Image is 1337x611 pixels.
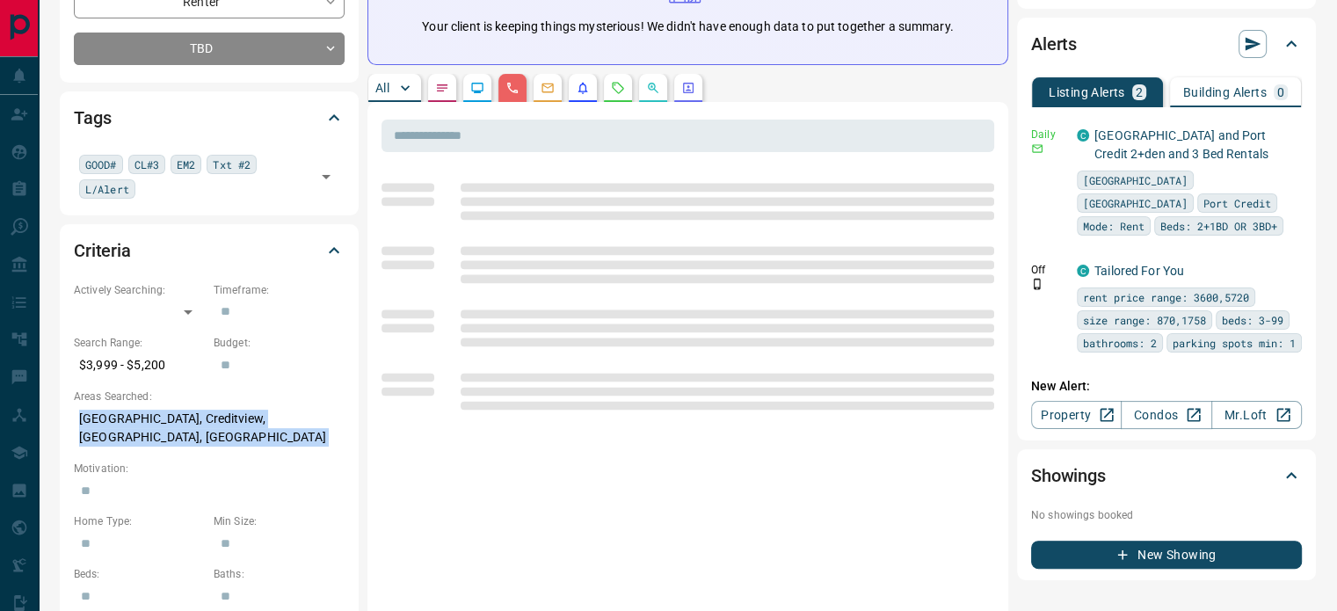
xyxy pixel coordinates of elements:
[435,81,449,95] svg: Notes
[1173,334,1296,352] span: parking spots min: 1
[1031,401,1122,429] a: Property
[74,389,345,404] p: Areas Searched:
[1031,23,1302,65] div: Alerts
[214,513,345,529] p: Min Size:
[74,229,345,272] div: Criteria
[1083,194,1188,212] span: [GEOGRAPHIC_DATA]
[1203,194,1271,212] span: Port Credit
[74,97,345,139] div: Tags
[1031,142,1043,155] svg: Email
[314,164,338,189] button: Open
[375,82,389,94] p: All
[1031,541,1302,569] button: New Showing
[74,282,205,298] p: Actively Searching:
[1031,455,1302,497] div: Showings
[505,81,520,95] svg: Calls
[85,156,117,173] span: GOOD#
[1031,262,1066,278] p: Off
[1160,217,1277,235] span: Beds: 2+1BD OR 3BD+
[1049,86,1125,98] p: Listing Alerts
[214,282,345,298] p: Timeframe:
[1083,334,1157,352] span: bathrooms: 2
[74,404,345,452] p: [GEOGRAPHIC_DATA], Creditview, [GEOGRAPHIC_DATA], [GEOGRAPHIC_DATA]
[1031,30,1077,58] h2: Alerts
[1211,401,1302,429] a: Mr.Loft
[213,156,251,173] span: Txt #2
[1083,217,1144,235] span: Mode: Rent
[1083,288,1249,306] span: rent price range: 3600,5720
[134,156,159,173] span: CL#3
[470,81,484,95] svg: Lead Browsing Activity
[1031,278,1043,290] svg: Push Notification Only
[1031,507,1302,523] p: No showings booked
[541,81,555,95] svg: Emails
[74,461,345,476] p: Motivation:
[1077,265,1089,277] div: condos.ca
[1094,264,1184,278] a: Tailored For You
[1121,401,1211,429] a: Condos
[74,236,131,265] h2: Criteria
[646,81,660,95] svg: Opportunities
[1222,311,1283,329] span: beds: 3-99
[1031,462,1106,490] h2: Showings
[1183,86,1267,98] p: Building Alerts
[1031,377,1302,396] p: New Alert:
[611,81,625,95] svg: Requests
[1136,86,1143,98] p: 2
[1031,127,1066,142] p: Daily
[177,156,195,173] span: EM2
[74,513,205,529] p: Home Type:
[576,81,590,95] svg: Listing Alerts
[74,104,111,132] h2: Tags
[74,351,205,380] p: $3,999 - $5,200
[214,566,345,582] p: Baths:
[1277,86,1284,98] p: 0
[1094,128,1268,161] a: [GEOGRAPHIC_DATA] and Port Credit 2+den and 3 Bed Rentals
[422,18,953,36] p: Your client is keeping things mysterious! We didn't have enough data to put together a summary.
[1077,129,1089,142] div: condos.ca
[74,335,205,351] p: Search Range:
[85,180,129,198] span: L/Alert
[1083,311,1206,329] span: size range: 870,1758
[214,335,345,351] p: Budget:
[1083,171,1188,189] span: [GEOGRAPHIC_DATA]
[74,33,345,65] div: TBD
[681,81,695,95] svg: Agent Actions
[74,566,205,582] p: Beds:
